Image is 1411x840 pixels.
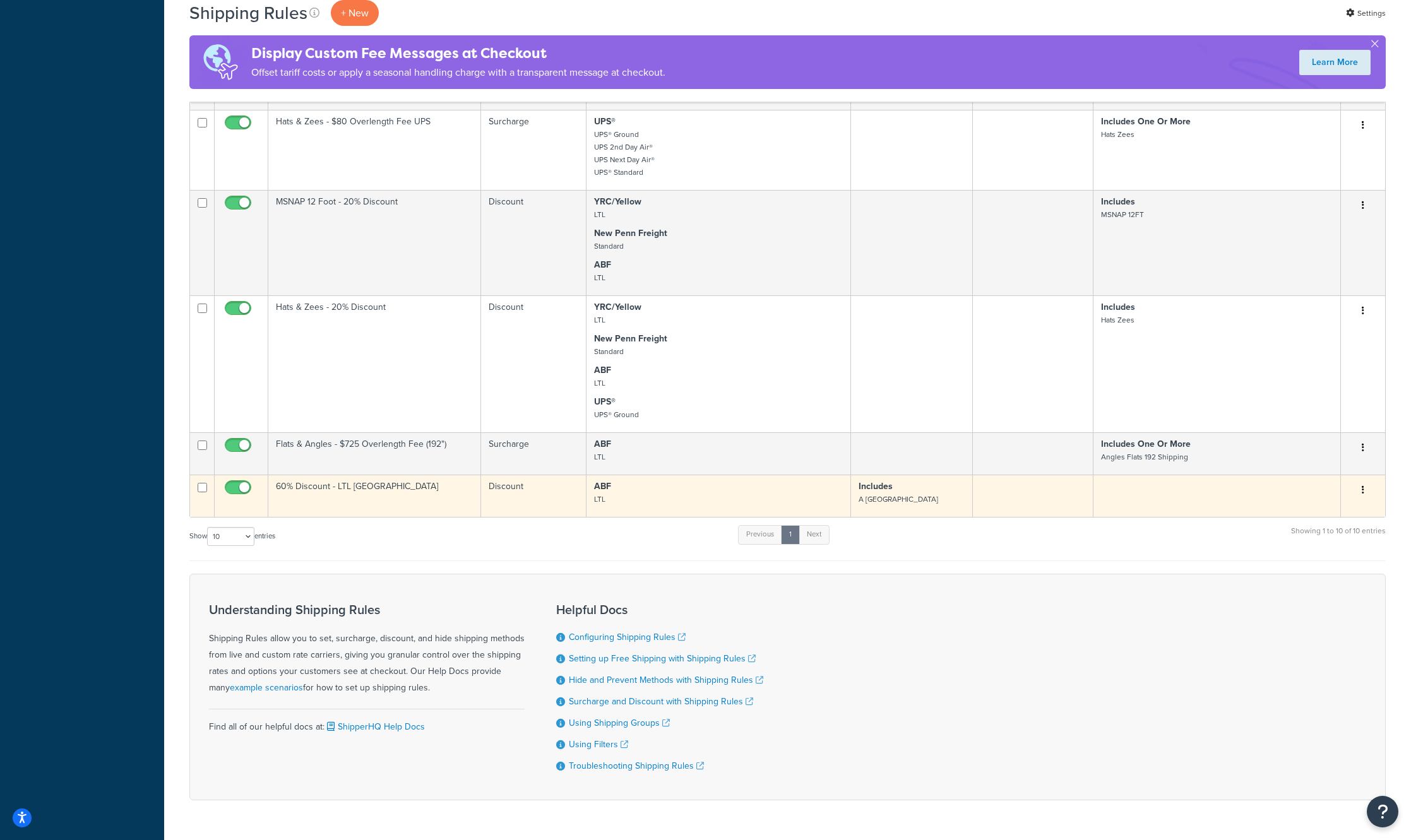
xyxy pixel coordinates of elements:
[1101,437,1191,451] strong: Includes One Or More
[481,110,586,190] td: Surcharge
[594,129,655,178] small: UPS® Ground UPS 2nd Day Air® UPS Next Day Air® UPS® Standard
[209,603,525,617] h3: Understanding Shipping Rules
[1101,115,1191,128] strong: Includes One Or More
[569,716,670,730] a: Using Shipping Groups
[594,195,641,208] strong: YRC/Yellow
[569,630,686,644] a: Configuring Shipping Rules
[1101,451,1188,463] small: Angles Flats 192 Shipping
[251,43,665,64] h4: Display Custom Fee Messages at Checkout
[1367,796,1398,827] button: Open Resource Center
[1299,50,1371,75] a: Learn More
[189,527,275,546] label: Show entries
[268,190,481,295] td: MSNAP 12 Foot - 20% Discount
[230,681,303,694] a: example scenarios
[251,64,665,81] p: Offset tariff costs or apply a seasonal handling charge with a transparent message at checkout.
[481,295,586,432] td: Discount
[594,332,667,345] strong: New Penn Freight
[781,525,800,544] a: 1
[1291,524,1386,551] div: Showing 1 to 10 of 10 entries
[1101,209,1144,220] small: MSNAP 12FT
[738,525,782,544] a: Previous
[1101,314,1134,326] small: Hats Zees
[209,709,525,735] div: Find all of our helpful docs at:
[594,451,605,463] small: LTL
[594,377,605,389] small: LTL
[209,603,525,696] div: Shipping Rules allow you to set, surcharge, discount, and hide shipping methods from live and cus...
[481,190,586,295] td: Discount
[1101,129,1134,140] small: Hats Zees
[594,314,605,326] small: LTL
[594,409,639,420] small: UPS® Ground
[594,346,624,357] small: Standard
[324,720,425,733] a: ShipperHQ Help Docs
[594,227,667,240] strong: New Penn Freight
[799,525,830,544] a: Next
[594,272,605,283] small: LTL
[594,300,641,314] strong: YRC/Yellow
[569,652,756,665] a: Setting up Free Shipping with Shipping Rules
[594,258,611,271] strong: ABF
[594,494,605,505] small: LTL
[481,475,586,517] td: Discount
[1101,195,1135,208] strong: Includes
[268,432,481,475] td: Flats & Angles - $725 Overlength Fee (192")
[569,673,763,687] a: Hide and Prevent Methods with Shipping Rules
[594,364,611,377] strong: ABF
[594,480,611,493] strong: ABF
[569,695,753,708] a: Surcharge and Discount with Shipping Rules
[859,480,893,493] strong: Includes
[1346,4,1386,22] a: Settings
[268,110,481,190] td: Hats & Zees - $80 Overlength Fee UPS
[268,475,481,517] td: 60% Discount - LTL [GEOGRAPHIC_DATA]
[569,759,704,772] a: Troubleshooting Shipping Rules
[594,240,624,252] small: Standard
[569,738,628,751] a: Using Filters
[594,395,616,408] strong: UPS®
[189,1,307,25] h1: Shipping Rules
[594,437,611,451] strong: ABF
[859,494,938,505] small: A [GEOGRAPHIC_DATA]
[594,115,616,128] strong: UPS®
[556,603,763,617] h3: Helpful Docs
[481,432,586,475] td: Surcharge
[1101,300,1135,314] strong: Includes
[268,295,481,432] td: Hats & Zees - 20% Discount
[594,209,605,220] small: LTL
[189,35,251,89] img: duties-banner-06bc72dcb5fe05cb3f9472aba00be2ae8eb53ab6f0d8bb03d382ba314ac3c341.png
[207,527,254,546] select: Showentries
